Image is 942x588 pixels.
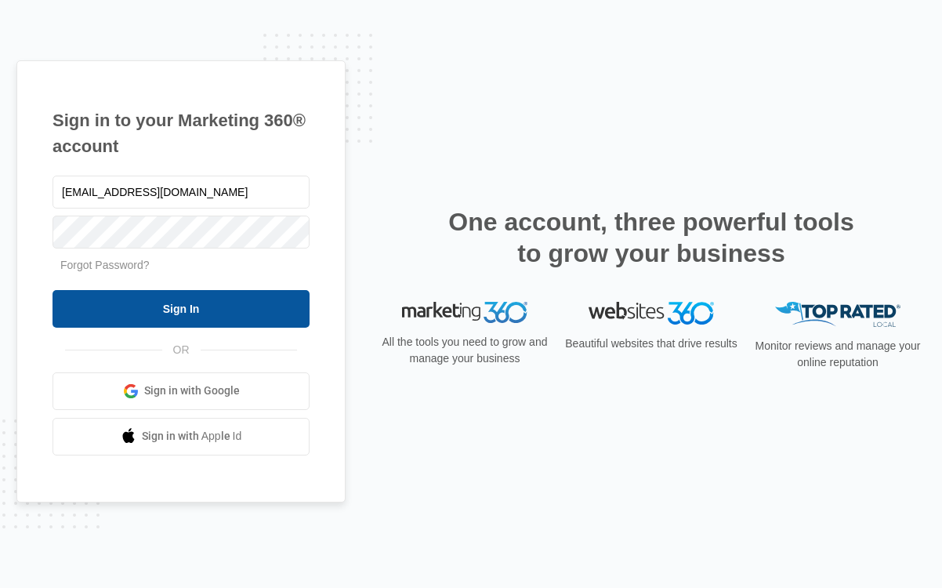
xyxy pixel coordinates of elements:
[750,338,926,371] p: Monitor reviews and manage your online reputation
[53,418,310,456] a: Sign in with Apple Id
[53,372,310,410] a: Sign in with Google
[444,206,859,269] h2: One account, three powerful tools to grow your business
[162,342,201,358] span: OR
[402,302,527,324] img: Marketing 360
[589,302,714,325] img: Websites 360
[377,334,553,367] p: All the tools you need to grow and manage your business
[60,259,150,271] a: Forgot Password?
[144,383,240,399] span: Sign in with Google
[563,336,739,352] p: Beautiful websites that drive results
[53,107,310,159] h1: Sign in to your Marketing 360® account
[775,302,900,328] img: Top Rated Local
[142,428,242,445] span: Sign in with Apple Id
[53,290,310,328] input: Sign In
[53,176,310,209] input: Email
